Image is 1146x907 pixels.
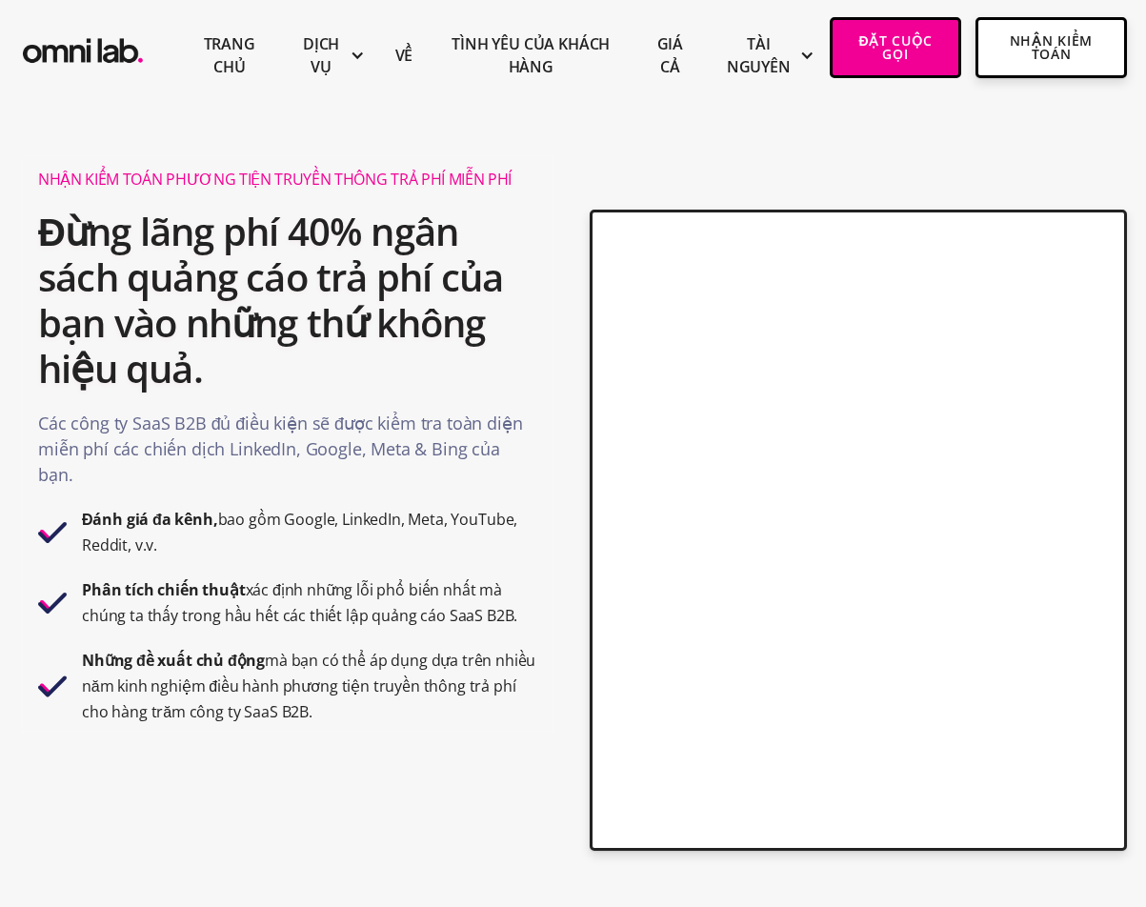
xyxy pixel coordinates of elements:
font: Tình yêu của khách hàng [452,33,610,77]
a: Về [395,44,413,67]
a: Đặt cuộc gọi [830,17,961,78]
a: Nhận Kiểm toán [975,17,1127,78]
font: Giá cả [657,33,684,77]
font: Các công ty SaaS B2B đủ điều kiện sẽ được kiểm tra toàn diện miễn phí các chiến dịch LinkedIn, Go... [38,412,522,486]
font: xác định những lỗi phổ biến nhất mà chúng ta thấy trong hầu hết các thiết lập quảng cáo SaaS B2B. [82,579,517,626]
font: Những đề xuất chủ động [82,650,265,671]
font: mà bạn có thể áp dụng dựa trên nhiều năm kinh nghiệm điều hành phương tiện truyền thông trả phí c... [82,650,535,722]
font: Trang chủ [204,33,255,77]
font: DỊCH VỤ [303,33,339,77]
font: Đặt cuộc gọi [859,31,933,63]
a: Trang chủ [192,32,267,78]
a: Tình yêu của khách hàng [443,32,618,78]
font: Nhận Kiểm toán [1010,31,1093,63]
iframe: Chat Widget [803,686,1146,907]
a: Giá cả [649,32,691,78]
font: Phân tích chiến thuật [82,579,246,600]
font: TÀI NGUYÊN [727,33,791,77]
font: Nhận Kiểm toán Phương tiện Truyền thông Trả phí Miễn phí [38,169,512,190]
iframe: Mẫu 0 [623,260,1094,800]
font: Về [395,45,413,66]
font: Đánh giá đa kênh, [82,509,218,530]
a: trang chủ [19,27,147,69]
img: Omni Lab: Công ty tạo nhu cầu SaaS B2B [19,27,147,69]
font: bao gồm Google, LinkedIn, Meta, YouTube, Reddit, v.v. [82,509,517,555]
font: Đừng lãng phí 40% ngân sách quảng cáo trả phí của bạn vào những thứ không hiệu quả. [38,205,503,394]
